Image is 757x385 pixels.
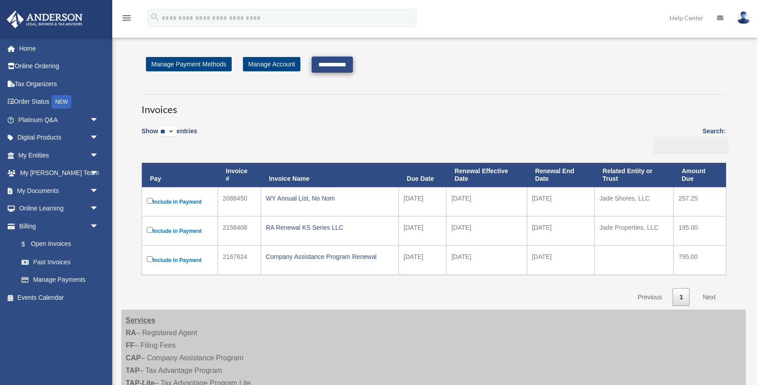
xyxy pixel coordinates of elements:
[673,163,726,187] th: Amount Due: activate to sort column ascending
[446,216,527,245] td: [DATE]
[696,288,722,306] a: Next
[147,227,153,233] input: Include in Payment
[673,187,726,216] td: 257.25
[6,39,112,57] a: Home
[142,163,218,187] th: Pay: activate to sort column descending
[6,217,108,235] a: Billingarrow_drop_down
[6,129,112,147] a: Digital Productsarrow_drop_down
[147,256,153,262] input: Include in Payment
[6,164,112,182] a: My [PERSON_NAME] Teamarrow_drop_down
[527,187,594,216] td: [DATE]
[673,216,726,245] td: 195.00
[90,182,108,200] span: arrow_drop_down
[6,289,112,306] a: Events Calendar
[13,253,108,271] a: Past Invoices
[13,235,103,254] a: $Open Invoices
[446,187,527,216] td: [DATE]
[126,341,135,349] strong: FF
[141,94,726,117] h3: Invoices
[6,93,112,111] a: Order StatusNEW
[147,198,153,204] input: Include in Payment
[147,225,213,236] label: Include in Payment
[126,367,140,374] strong: TAP
[266,192,394,205] div: WY Annual List, No Nom
[147,254,213,266] label: Include in Payment
[146,57,232,71] a: Manage Payment Methods
[446,163,527,187] th: Renewal Effective Date: activate to sort column ascending
[90,111,108,129] span: arrow_drop_down
[121,13,132,23] i: menu
[26,239,31,250] span: $
[150,12,160,22] i: search
[141,126,197,146] label: Show entries
[218,216,261,245] td: 2158408
[121,16,132,23] a: menu
[527,163,594,187] th: Renewal End Date: activate to sort column ascending
[90,217,108,236] span: arrow_drop_down
[399,163,447,187] th: Due Date: activate to sort column ascending
[594,163,673,187] th: Related Entity or Trust: activate to sort column ascending
[399,187,447,216] td: [DATE]
[6,75,112,93] a: Tax Organizers
[594,216,673,245] td: Jade Properties, LLC
[266,221,394,234] div: RA Renewal KS Series LLC
[52,95,71,109] div: NEW
[631,288,669,306] a: Previous
[527,245,594,275] td: [DATE]
[6,57,112,75] a: Online Ordering
[126,316,155,324] strong: Services
[126,329,136,337] strong: RA
[6,182,112,200] a: My Documentsarrow_drop_down
[90,200,108,218] span: arrow_drop_down
[218,187,261,216] td: 2088450
[218,245,261,275] td: 2167624
[266,250,394,263] div: Company Assistance Program Renewal
[737,11,750,24] img: User Pic
[651,126,726,153] label: Search:
[13,271,108,289] a: Manage Payments
[218,163,261,187] th: Invoice #: activate to sort column ascending
[6,146,112,164] a: My Entitiesarrow_drop_down
[673,288,690,306] a: 1
[446,245,527,275] td: [DATE]
[6,111,112,129] a: Platinum Q&Aarrow_drop_down
[90,146,108,165] span: arrow_drop_down
[594,187,673,216] td: Jade Shores, LLC
[4,11,85,28] img: Anderson Advisors Platinum Portal
[261,163,399,187] th: Invoice Name: activate to sort column ascending
[243,57,300,71] a: Manage Account
[527,216,594,245] td: [DATE]
[673,245,726,275] td: 795.00
[6,200,112,218] a: Online Learningarrow_drop_down
[90,164,108,183] span: arrow_drop_down
[126,354,141,362] strong: CAP
[90,129,108,147] span: arrow_drop_down
[654,137,729,154] input: Search:
[399,245,447,275] td: [DATE]
[399,216,447,245] td: [DATE]
[158,127,176,137] select: Showentries
[147,196,213,207] label: Include in Payment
